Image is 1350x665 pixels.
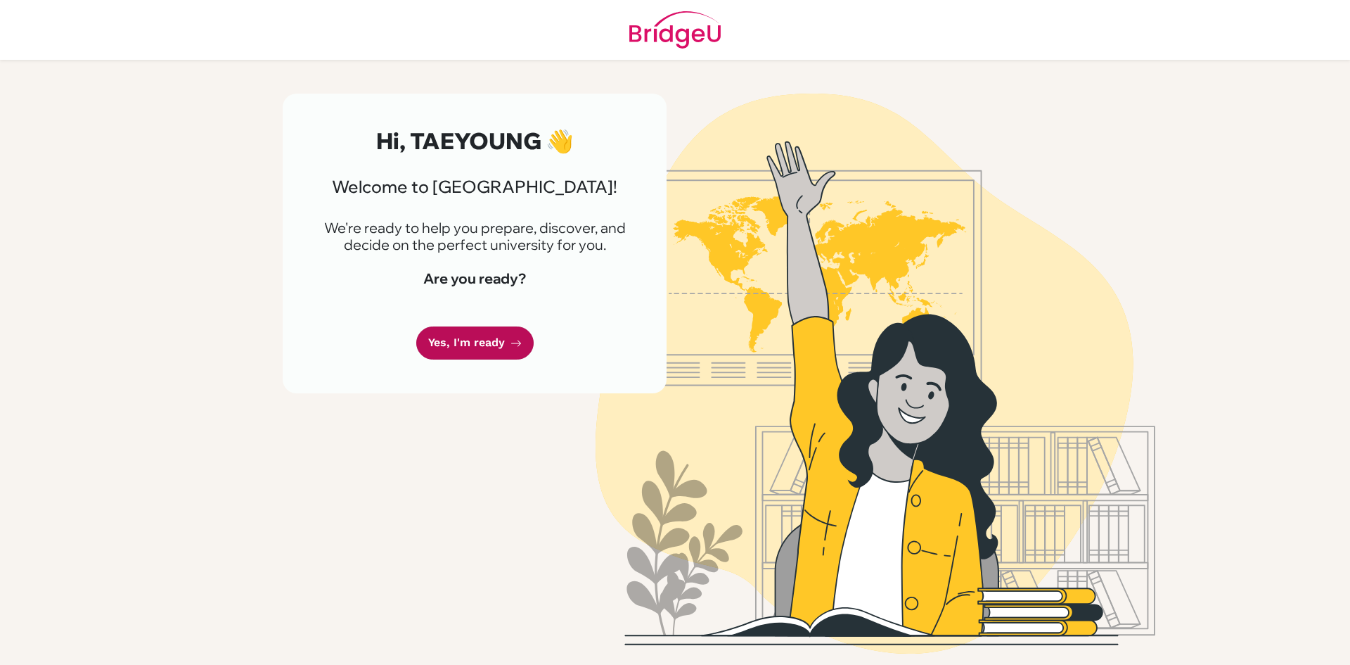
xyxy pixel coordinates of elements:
[316,220,633,253] p: We're ready to help you prepare, discover, and decide on the perfect university for you.
[316,127,633,154] h2: Hi, TAEYOUNG 👋
[475,94,1276,654] img: Welcome to Bridge U
[316,270,633,287] h4: Are you ready?
[416,327,534,360] a: Yes, I'm ready
[316,177,633,197] h3: Welcome to [GEOGRAPHIC_DATA]!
